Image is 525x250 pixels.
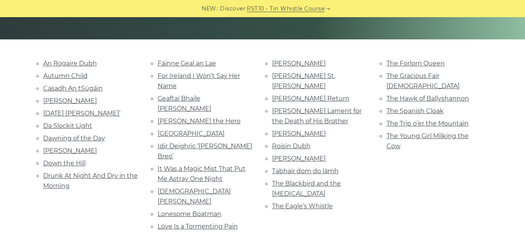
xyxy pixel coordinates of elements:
a: Da Slockit Light [43,122,92,129]
a: PST10 - Tin Whistle Course [247,4,325,13]
span: NEW: [202,4,218,13]
a: [PERSON_NAME] the Hero [158,117,241,125]
a: [PERSON_NAME] [43,97,97,105]
a: Fáinne Geal an Lae [158,60,216,67]
a: For Ireland I Won’t Say Her Name [158,72,240,90]
a: The Gracious Fair [DEMOGRAPHIC_DATA] [386,72,460,90]
a: [PERSON_NAME] St. [PERSON_NAME] [272,72,335,90]
a: Lonesome Boatman [158,210,221,218]
a: [DEMOGRAPHIC_DATA] [PERSON_NAME] [158,188,231,205]
a: Tabhair dom do lámh [272,167,339,175]
a: Dawning of the Day [43,135,105,142]
a: The Hawk of Ballyshannon [386,95,469,102]
a: An Rogaire Dubh [43,60,97,67]
a: Geaftaí Bhaile [PERSON_NAME] [158,95,211,112]
a: [PERSON_NAME] [43,147,97,154]
a: [PERSON_NAME] [272,130,326,137]
a: [DATE] [PERSON_NAME]’ [43,110,120,117]
a: [PERSON_NAME] [272,60,326,67]
a: Autumn Child [43,72,88,80]
a: [GEOGRAPHIC_DATA] [158,130,225,137]
a: [PERSON_NAME] Return [272,95,349,102]
a: Idir Deighric ‘[PERSON_NAME] Breo’ [158,142,252,160]
a: The Trip o’er the Mountain [386,120,469,127]
a: Casadh An tSúgáin [43,85,103,92]
a: [PERSON_NAME] Lament for the Death of His Brother [272,107,362,125]
a: The Blackbird and the [MEDICAL_DATA] [272,180,341,197]
a: [PERSON_NAME] [272,155,326,162]
a: Drunk At Night And Dry in the Morning [43,172,138,190]
a: It Was a Magic Mist That Put Me Astray One Night [158,165,246,183]
span: Discover [220,4,246,13]
a: Love Is a Tormenting Pain [158,223,238,230]
a: The Forlorn Queen [386,60,445,67]
a: Down the Hill [43,160,86,167]
a: The Spanish Cloak [386,107,444,115]
a: Roisin Dubh [272,142,311,150]
a: The Eagle’s Whistle [272,202,333,210]
a: The Young Girl Milking the Cow [386,132,469,150]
